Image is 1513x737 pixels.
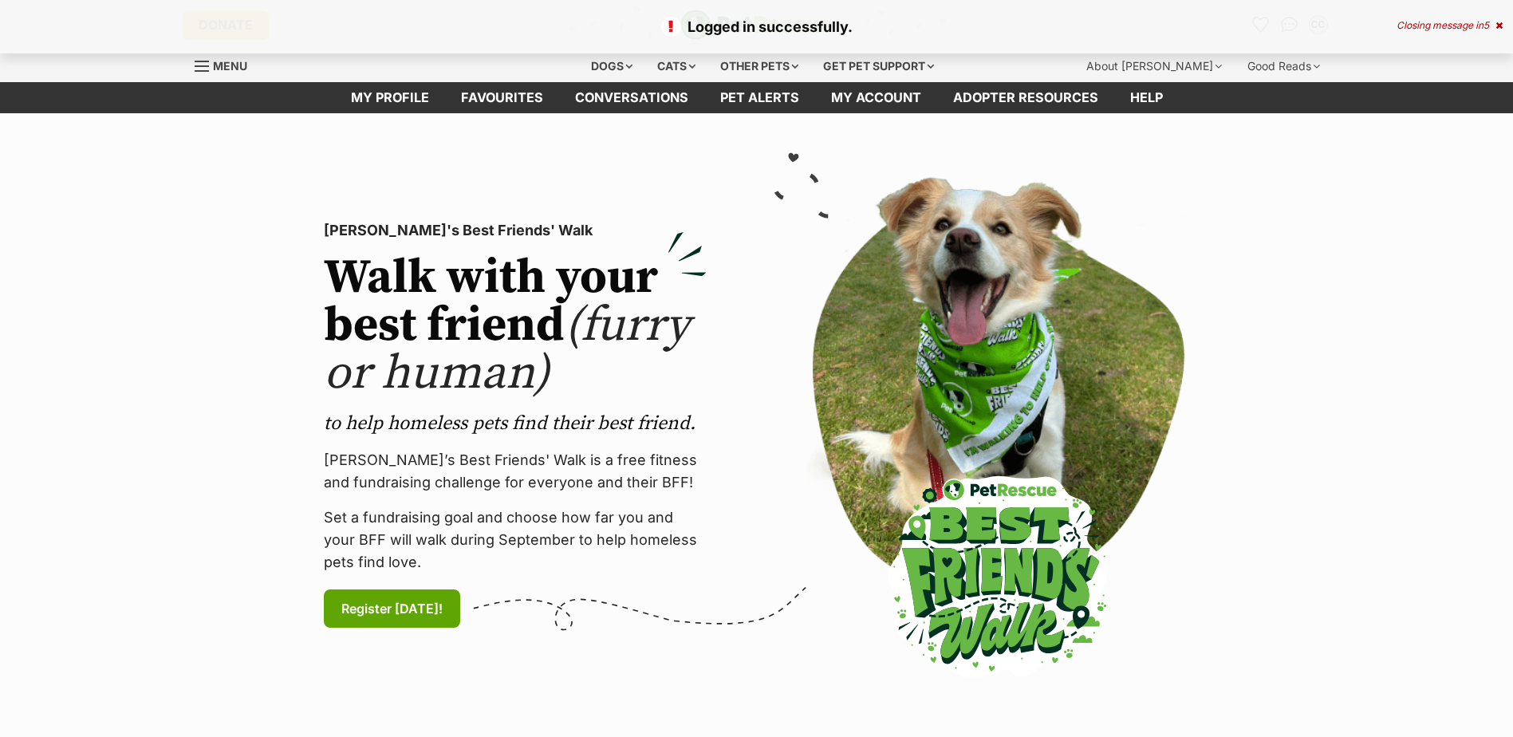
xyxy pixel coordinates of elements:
[213,59,247,73] span: Menu
[559,82,704,113] a: conversations
[815,82,937,113] a: My account
[335,82,445,113] a: My profile
[704,82,815,113] a: Pet alerts
[1236,50,1331,82] div: Good Reads
[646,50,707,82] div: Cats
[709,50,810,82] div: Other pets
[445,82,559,113] a: Favourites
[324,449,707,494] p: [PERSON_NAME]’s Best Friends' Walk is a free fitness and fundraising challenge for everyone and t...
[812,50,945,82] div: Get pet support
[324,506,707,573] p: Set a fundraising goal and choose how far you and your BFF will walk during September to help hom...
[324,296,690,404] span: (furry or human)
[341,599,443,618] span: Register [DATE]!
[195,50,258,79] a: Menu
[324,589,460,628] a: Register [DATE]!
[1075,50,1233,82] div: About [PERSON_NAME]
[580,50,644,82] div: Dogs
[1114,82,1179,113] a: Help
[937,82,1114,113] a: Adopter resources
[324,254,707,398] h2: Walk with your best friend
[324,411,707,436] p: to help homeless pets find their best friend.
[324,219,707,242] p: [PERSON_NAME]'s Best Friends' Walk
